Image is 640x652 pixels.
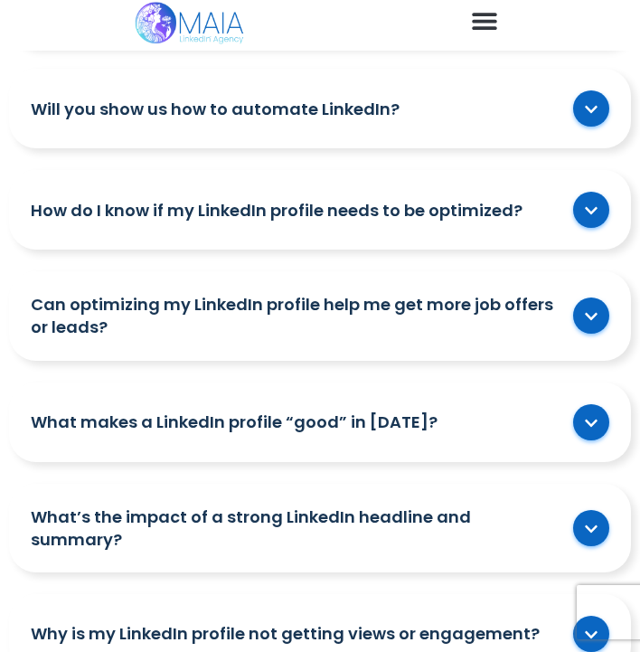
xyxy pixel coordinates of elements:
a: Will you show us how to automate LinkedIn? [31,98,564,120]
a: Why is my LinkedIn profile not getting views or engagement? [31,622,564,645]
a: What’s the impact of a strong LinkedIn headline and summary? [31,506,564,551]
div: How do I know if my LinkedIn profile needs to be optimized? [9,170,631,250]
a: What makes a LinkedIn profile “good” in [DATE]? [31,411,564,433]
div: Can optimizing my LinkedIn profile help me get more job offers or leads? [9,271,631,360]
a: Can optimizing my LinkedIn profile help me get more job offers or leads? [31,293,564,338]
a: How do I know if my LinkedIn profile needs to be optimized? [31,199,564,222]
div: What’s the impact of a strong LinkedIn headline and summary? [9,484,631,572]
div: Will you show us how to automate LinkedIn? [9,69,631,148]
div: What makes a LinkedIn profile “good” in [DATE]? [9,383,631,462]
